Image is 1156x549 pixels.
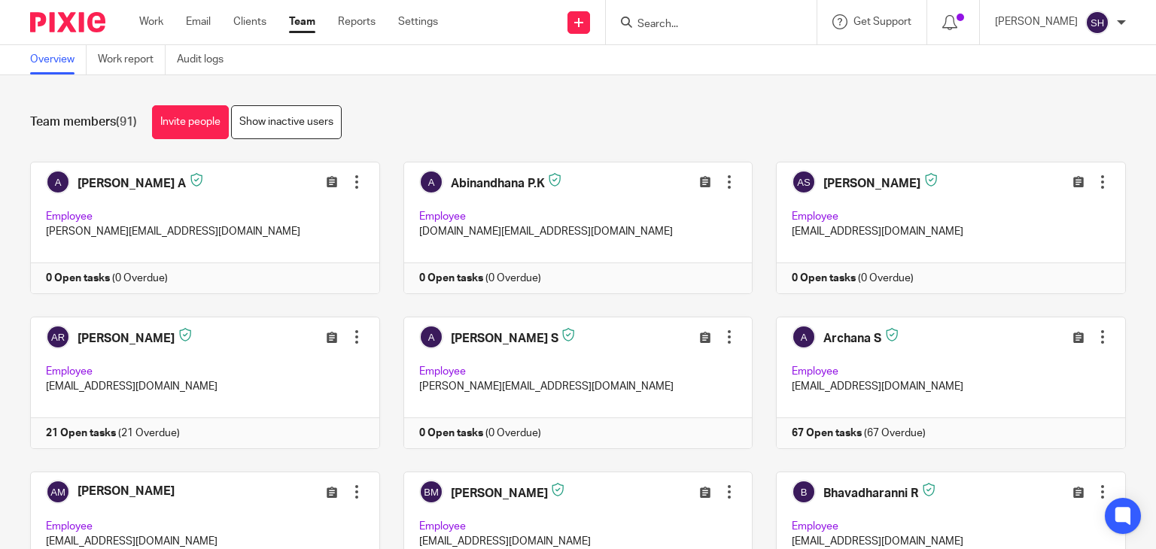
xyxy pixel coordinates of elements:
[186,14,211,29] a: Email
[1085,11,1109,35] img: svg%3E
[98,45,166,74] a: Work report
[30,45,87,74] a: Overview
[289,14,315,29] a: Team
[30,12,105,32] img: Pixie
[152,105,229,139] a: Invite people
[231,105,342,139] a: Show inactive users
[853,17,911,27] span: Get Support
[636,18,771,32] input: Search
[30,114,137,130] h1: Team members
[233,14,266,29] a: Clients
[995,14,1078,29] p: [PERSON_NAME]
[338,14,376,29] a: Reports
[177,45,235,74] a: Audit logs
[398,14,438,29] a: Settings
[116,116,137,128] span: (91)
[139,14,163,29] a: Work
